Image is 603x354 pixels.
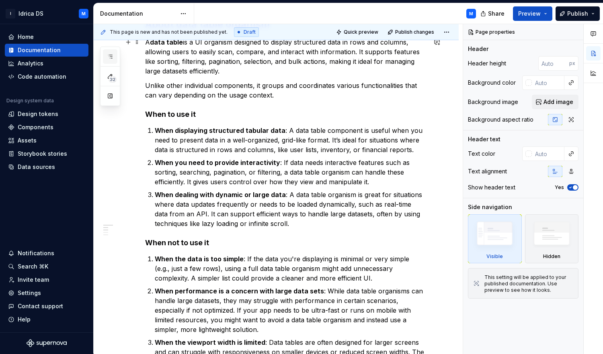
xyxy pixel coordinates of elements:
[145,110,427,119] h4: When to use it
[5,108,88,120] a: Design tokens
[5,300,88,313] button: Contact support
[150,38,183,46] strong: data table
[155,286,427,334] p: : While data table organisms can handle large datasets, they may struggle with performance in cer...
[18,150,67,158] div: Storybook stories
[18,110,58,118] div: Design tokens
[543,253,560,260] div: Hidden
[488,10,505,18] span: Share
[532,146,564,161] input: Auto
[525,214,579,263] div: Hidden
[5,147,88,160] a: Storybook stories
[155,255,244,263] strong: When the data is too simple
[109,76,117,83] span: 32
[468,45,488,53] div: Header
[484,274,573,293] div: This setting will be applied to your published documentation. Use preview to see how it looks.
[5,161,88,173] a: Data sources
[567,10,588,18] span: Publish
[468,150,495,158] div: Text color
[468,59,506,67] div: Header height
[468,214,522,263] div: Visible
[27,339,67,347] svg: Supernova Logo
[155,191,286,199] strong: When dealing with dynamic or large data
[569,60,575,67] p: px
[155,287,324,295] strong: When performance is a concern with large data sets
[18,59,43,67] div: Analytics
[5,44,88,57] a: Documentation
[18,33,34,41] div: Home
[5,31,88,43] a: Home
[468,79,516,87] div: Background color
[18,262,48,271] div: Search ⌘K
[100,10,176,18] div: Documentation
[145,37,427,76] p: A is a UI organism designed to display structured data in rows and columns, allowing users to eas...
[468,183,515,191] div: Show header text
[155,338,265,346] strong: When the viewport width is limited
[18,123,53,131] div: Components
[395,29,434,35] span: Publish changes
[5,134,88,147] a: Assets
[18,163,55,171] div: Data sources
[5,247,88,260] button: Notifications
[18,73,66,81] div: Code automation
[468,203,512,211] div: Side navigation
[155,254,427,283] p: : If the data you're displaying is minimal or very simple (e.g., just a few rows), using a full d...
[5,70,88,83] a: Code automation
[18,46,61,54] div: Documentation
[155,159,280,167] strong: When you need to provide interactivity
[18,315,31,323] div: Help
[5,287,88,299] a: Settings
[18,289,41,297] div: Settings
[2,5,92,22] button: IIdrica DSM
[385,26,438,38] button: Publish changes
[82,10,86,17] div: M
[334,26,382,38] button: Quick preview
[110,29,228,35] span: This page is new and has not been published yet.
[468,167,507,175] div: Text alignment
[556,6,600,21] button: Publish
[513,6,552,21] button: Preview
[344,29,378,35] span: Quick preview
[18,302,63,310] div: Contact support
[476,6,510,21] button: Share
[518,10,541,18] span: Preview
[5,273,88,286] a: Invite team
[145,238,427,248] h4: When not to use it
[155,158,427,187] p: : If data needs interactive features such as sorting, searching, pagination, or filtering, a data...
[5,313,88,326] button: Help
[469,10,473,17] div: M
[6,98,54,104] div: Design system data
[5,260,88,273] button: Search ⌘K
[532,75,564,90] input: Auto
[538,56,569,71] input: Auto
[468,116,533,124] div: Background aspect ratio
[18,10,43,18] div: Idrica DS
[18,249,54,257] div: Notifications
[155,190,427,228] p: : A data table organism is great for situations where data updates frequently or needs to be load...
[18,136,37,144] div: Assets
[18,276,49,284] div: Invite team
[486,253,503,260] div: Visible
[555,184,564,191] label: Yes
[5,121,88,134] a: Components
[244,29,256,35] span: Draft
[155,126,427,155] p: : A data table component is useful when you need to present data in a well-organized, grid-like f...
[6,9,15,18] div: I
[532,95,578,109] button: Add image
[468,135,500,143] div: Header text
[544,98,573,106] span: Add image
[468,98,518,106] div: Background image
[5,57,88,70] a: Analytics
[145,81,427,100] p: Unlike other individual components, it groups and coordinates various functionalities that can va...
[155,126,285,134] strong: When displaying structured tabular data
